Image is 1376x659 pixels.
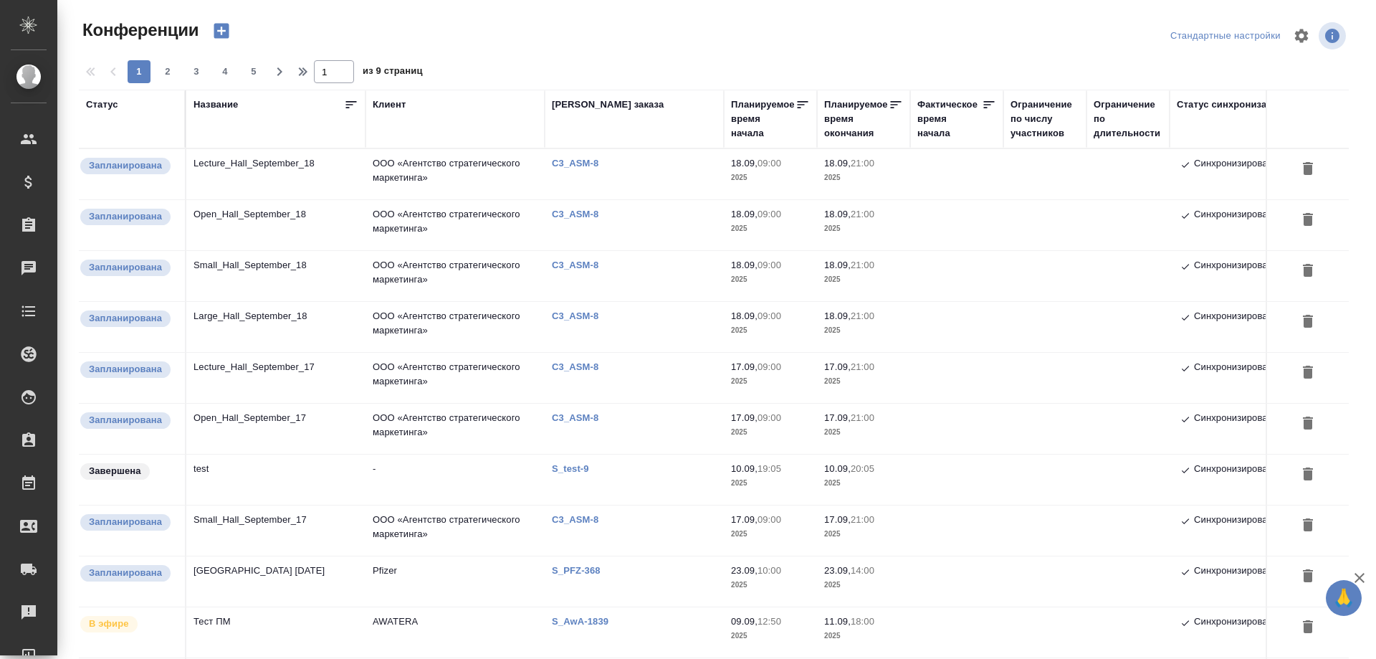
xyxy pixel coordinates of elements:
[1296,309,1320,336] button: Удалить
[1194,462,1278,479] p: Синхронизировано
[1284,19,1319,53] span: Настроить таблицу
[824,527,903,541] p: 2025
[731,463,758,474] p: 10.09,
[1296,156,1320,183] button: Удалить
[824,412,851,423] p: 17.09,
[186,353,365,403] td: Lecture_Hall_September_17
[731,272,810,287] p: 2025
[365,506,545,556] td: ООО «Агентство стратегического маркетинга»
[1177,98,1284,112] div: Статус синхронизации
[731,98,795,141] div: Планируемое время начала
[758,616,781,627] p: 12:50
[89,158,162,173] p: Запланирована
[824,310,851,321] p: 18.09,
[79,19,199,42] span: Конференции
[552,412,609,423] a: C3_ASM-8
[1319,22,1349,49] span: Посмотреть информацию
[1194,615,1278,632] p: Синхронизировано
[824,171,903,185] p: 2025
[824,98,889,141] div: Планируемое время окончания
[758,209,781,219] p: 09:00
[824,565,851,576] p: 23.09,
[186,251,365,301] td: Small_Hall_September_18
[1296,462,1320,488] button: Удалить
[552,98,664,112] div: [PERSON_NAME] заказа
[851,260,874,270] p: 21:00
[731,323,810,338] p: 2025
[731,476,810,490] p: 2025
[1194,258,1278,275] p: Синхронизировано
[363,62,423,83] span: из 9 страниц
[1194,360,1278,377] p: Синхронизировано
[242,60,265,83] button: 5
[731,629,810,643] p: 2025
[89,362,162,376] p: Запланирована
[552,463,600,474] p: S_test-9
[851,565,874,576] p: 14:00
[89,515,162,529] p: Запланирована
[731,222,810,236] p: 2025
[1296,258,1320,285] button: Удалить
[552,565,611,576] a: S_PFZ-368
[824,514,851,525] p: 17.09,
[1194,564,1278,581] p: Синхронизировано
[731,209,758,219] p: 18.09,
[731,514,758,525] p: 17.09,
[824,629,903,643] p: 2025
[731,260,758,270] p: 18.09,
[851,616,874,627] p: 18:00
[917,98,982,141] div: Фактическое время начала
[731,616,758,627] p: 09.09,
[89,260,162,275] p: Запланирована
[552,260,609,270] a: C3_ASM-8
[731,310,758,321] p: 18.09,
[1194,513,1278,530] p: Синхронизировано
[758,361,781,372] p: 09:00
[758,260,781,270] p: 09:00
[824,272,903,287] p: 2025
[731,361,758,372] p: 17.09,
[1194,411,1278,428] p: Синхронизировано
[186,149,365,199] td: Lecture_Hall_September_18
[552,361,609,372] a: C3_ASM-8
[731,158,758,169] p: 18.09,
[552,514,609,525] a: C3_ASM-8
[824,425,903,440] p: 2025
[824,463,851,474] p: 10.09,
[824,578,903,592] p: 2025
[758,514,781,525] p: 09:00
[365,404,545,454] td: ООО «Агентство стратегического маркетинга»
[89,464,141,478] p: Завершена
[824,374,903,389] p: 2025
[731,565,758,576] p: 23.09,
[365,149,545,199] td: ООО «Агентство стратегического маркетинга»
[758,310,781,321] p: 09:00
[242,65,265,79] span: 5
[1296,207,1320,234] button: Удалить
[758,565,781,576] p: 10:00
[1296,411,1320,437] button: Удалить
[851,412,874,423] p: 21:00
[365,302,545,352] td: ООО «Агентство стратегического маркетинга»
[552,158,609,169] a: C3_ASM-8
[731,578,810,592] p: 2025
[851,310,874,321] p: 21:00
[824,476,903,490] p: 2025
[156,60,179,83] button: 2
[824,616,851,627] p: 11.09,
[731,527,810,541] p: 2025
[89,311,162,326] p: Запланирована
[365,607,545,658] td: AWATERA
[1332,583,1356,613] span: 🙏
[193,98,238,112] div: Название
[1010,98,1079,141] div: Ограничение по числу участников
[186,404,365,454] td: Open_Hall_September_17
[824,209,851,219] p: 18.09,
[1094,98,1162,141] div: Ограничение по длительности
[851,463,874,474] p: 20:05
[1296,564,1320,590] button: Удалить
